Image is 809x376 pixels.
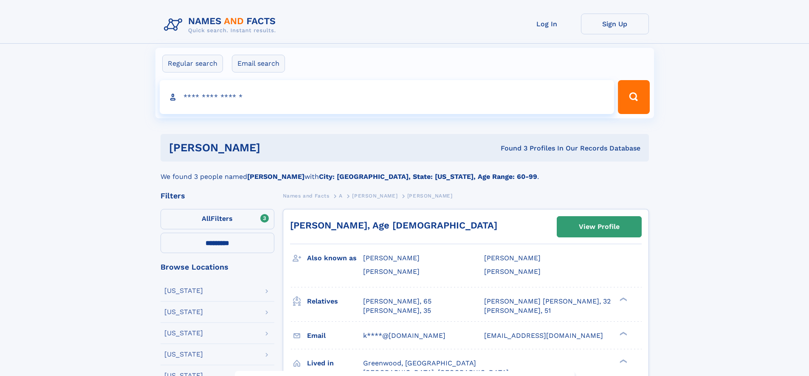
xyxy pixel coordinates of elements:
[307,294,363,309] h3: Relatives
[352,193,397,199] span: [PERSON_NAME]
[363,359,476,367] span: Greenwood, [GEOGRAPHIC_DATA]
[161,162,649,182] div: We found 3 people named with .
[484,267,541,276] span: [PERSON_NAME]
[581,14,649,34] a: Sign Up
[164,351,203,358] div: [US_STATE]
[290,220,497,231] a: [PERSON_NAME], Age [DEMOGRAPHIC_DATA]
[161,192,274,200] div: Filters
[162,55,223,72] label: Regular search
[352,190,397,201] a: [PERSON_NAME]
[363,267,420,276] span: [PERSON_NAME]
[319,173,537,181] b: City: [GEOGRAPHIC_DATA], State: [US_STATE], Age Range: 60-99
[307,356,363,370] h3: Lived in
[283,190,330,201] a: Names and Facts
[484,297,611,306] a: [PERSON_NAME] [PERSON_NAME], 32
[381,144,640,153] div: Found 3 Profiles In Our Records Database
[557,217,641,237] a: View Profile
[513,14,581,34] a: Log In
[161,14,283,36] img: Logo Names and Facts
[617,331,628,336] div: ❯
[363,306,431,315] a: [PERSON_NAME], 35
[407,193,453,199] span: [PERSON_NAME]
[307,251,363,265] h3: Also known as
[484,331,603,340] span: [EMAIL_ADDRESS][DOMAIN_NAME]
[617,296,628,302] div: ❯
[339,193,343,199] span: A
[164,309,203,315] div: [US_STATE]
[232,55,285,72] label: Email search
[160,80,615,114] input: search input
[161,263,274,271] div: Browse Locations
[484,306,551,315] a: [PERSON_NAME], 51
[169,142,381,153] h1: [PERSON_NAME]
[161,209,274,229] label: Filters
[202,214,211,223] span: All
[618,80,649,114] button: Search Button
[617,358,628,364] div: ❯
[363,297,431,306] a: [PERSON_NAME], 65
[307,329,363,343] h3: Email
[339,190,343,201] a: A
[579,217,620,237] div: View Profile
[484,254,541,262] span: [PERSON_NAME]
[164,330,203,337] div: [US_STATE]
[164,287,203,294] div: [US_STATE]
[247,173,304,181] b: [PERSON_NAME]
[363,254,420,262] span: [PERSON_NAME]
